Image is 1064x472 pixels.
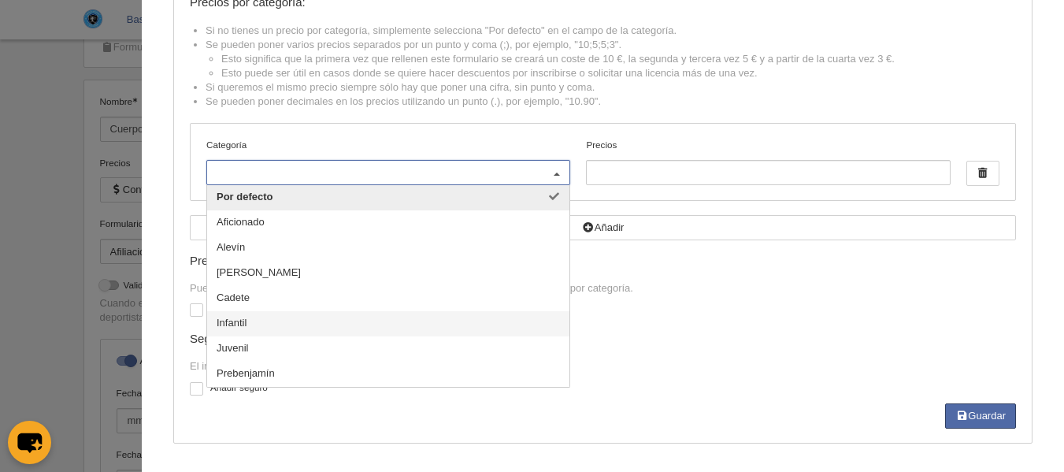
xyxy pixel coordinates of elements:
span: Por defecto [217,191,273,203]
li: Esto puede ser útil en casos donde se quiere hacer descuentos por inscribirse o solicitar una lic... [221,66,1016,80]
div: El importe del seguro se sumará a la primera licencia del perfil en la temporada. [190,359,1016,374]
div: Precio fijo: [190,255,1016,268]
li: Se pueden poner decimales en los precios utilizando un punto (.), por ejemplo, "10.90". [206,95,1016,109]
div: Puedes añadir opcionalmente un importe fijo que se sumará al precio seleccionado por categoría. [190,281,1016,295]
label: Añadir seguro [190,381,1016,399]
input: Precios [586,160,950,185]
span: Aficionado [217,216,265,228]
span: Infantil [217,317,247,329]
button: Guardar [945,403,1016,429]
li: Esto significa que la primera vez que rellenen este formulario se creará un coste de 10 €, la seg... [221,52,1016,66]
label: Añadir precio fijo [190,303,1016,321]
li: Si queremos el mismo precio siempre sólo hay que poner una cifra, sin punto y coma. [206,80,1016,95]
button: Añadir [190,215,1016,240]
span: Prebenjamín [217,367,275,379]
label: Categoría [206,138,570,152]
span: Alevín [217,241,245,253]
label: Precios [586,138,950,185]
li: Se pueden poner varios precios separados por un punto y coma (;), por ejemplo, "10;5;5;3". [206,38,1016,80]
span: [PERSON_NAME] [217,266,301,278]
span: Juvenil [217,342,248,354]
button: chat-button [8,421,51,464]
span: Cadete [217,292,250,303]
li: Si no tienes un precio por categoría, simplemente selecciona "Por defecto" en el campo de la cate... [206,24,1016,38]
div: Seguro: [190,333,1016,346]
